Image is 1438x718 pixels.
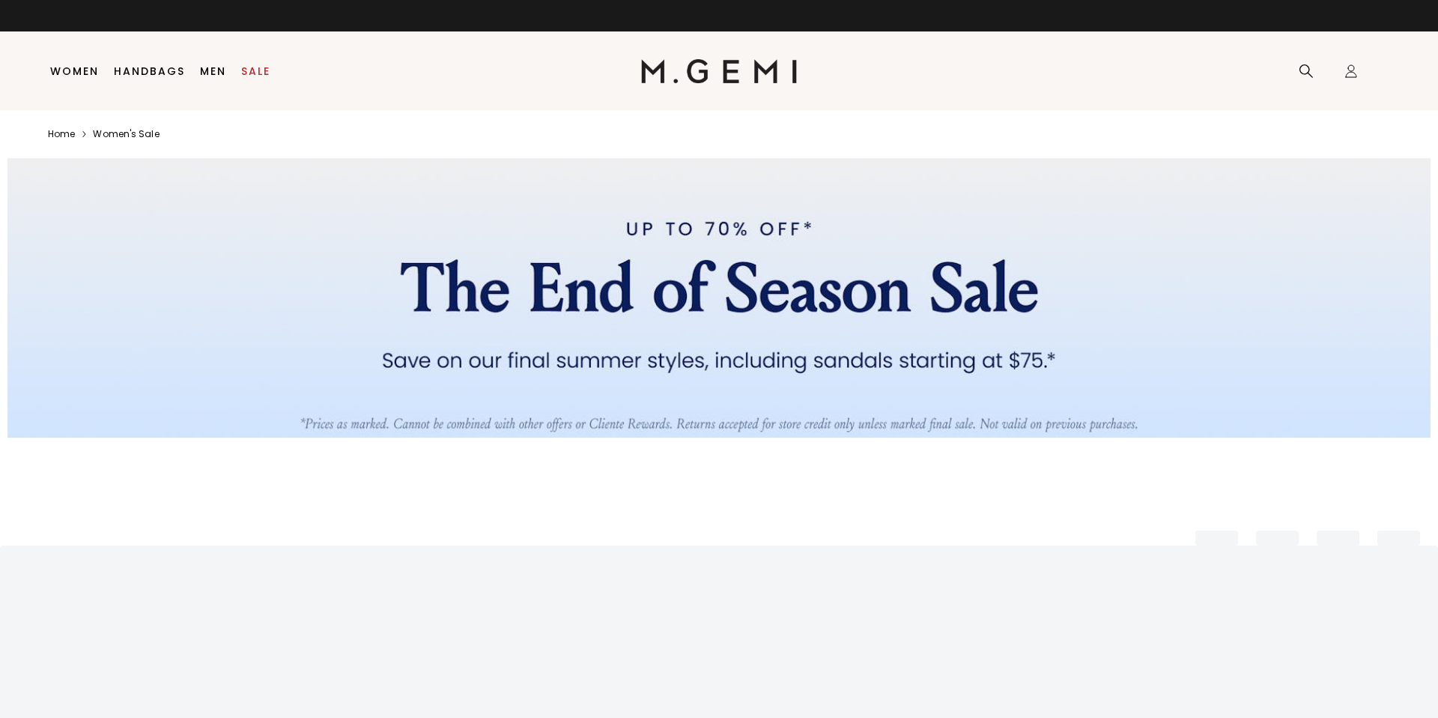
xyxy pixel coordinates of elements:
img: M.Gemi [641,59,798,83]
a: Home [48,128,75,140]
a: Women's sale [93,128,159,140]
a: Sale [241,65,270,77]
a: Men [200,65,226,77]
a: Women [50,65,99,77]
a: Handbags [114,65,185,77]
